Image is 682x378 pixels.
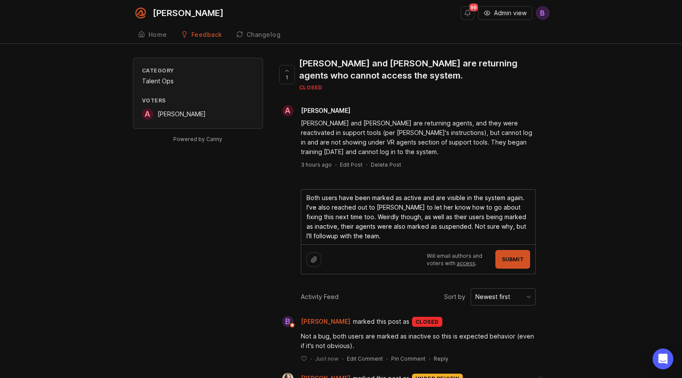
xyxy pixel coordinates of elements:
span: B [540,8,545,18]
div: · [342,355,343,362]
div: · [386,355,388,362]
a: Home [133,26,172,44]
a: A[PERSON_NAME] [277,105,357,116]
a: Powered by Canny [172,134,224,144]
span: Submit [502,256,524,263]
div: Edit Comment [347,355,383,362]
button: Admin view [478,6,532,20]
span: 1 [286,74,288,81]
button: 1 [279,65,295,84]
span: [PERSON_NAME] [301,107,350,114]
p: Will email authors and voters with . [427,252,490,267]
div: Home [148,32,167,38]
div: B [282,316,293,327]
div: closed [299,84,543,91]
img: Smith.ai logo [133,5,148,21]
span: Sort by [444,292,465,302]
div: Not a bug, both users are marked as inactive so this is expected behavior (even if it's not obvio... [301,332,536,351]
a: Changelog [231,26,286,44]
span: Just now [315,355,339,362]
button: B [536,6,550,20]
img: member badge [289,322,295,329]
div: · [310,355,312,362]
div: Newest first [475,292,510,302]
span: 99 [469,3,478,11]
span: Admin view [494,9,527,17]
a: B[PERSON_NAME] [277,316,353,327]
div: A [282,105,293,116]
div: · [335,161,336,168]
div: Delete Post [371,161,401,168]
div: Pin Comment [391,355,425,362]
div: · [429,355,430,362]
div: [PERSON_NAME] and [PERSON_NAME] are returning agents who cannot access the system. [299,57,543,82]
span: [PERSON_NAME] [158,110,206,118]
a: Feedback [176,26,227,44]
a: A[PERSON_NAME] [142,108,206,120]
div: Category [142,67,254,74]
div: Voters [142,97,254,104]
div: Reply [434,355,448,362]
div: Talent Ops [142,76,254,86]
a: access [457,260,475,266]
div: Changelog [247,32,281,38]
div: [PERSON_NAME] and [PERSON_NAME] are returning agents, and they were reactivated in support tools ... [301,118,536,157]
div: · [366,161,367,168]
div: Open Intercom Messenger [652,348,673,369]
button: Submit [495,250,530,269]
textarea: Both users have been marked as active and are visible in the system again. I've also reached out ... [301,190,535,244]
div: Feedback [191,32,222,38]
div: Activity Feed [301,292,339,302]
div: Edit Post [340,161,362,168]
div: closed [412,317,442,327]
div: A [142,108,153,120]
span: [PERSON_NAME] [301,317,350,326]
span: marked this post as [353,317,409,326]
div: [PERSON_NAME] [153,9,224,17]
a: 3 hours ago [301,161,332,168]
button: Notifications [461,6,474,20]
